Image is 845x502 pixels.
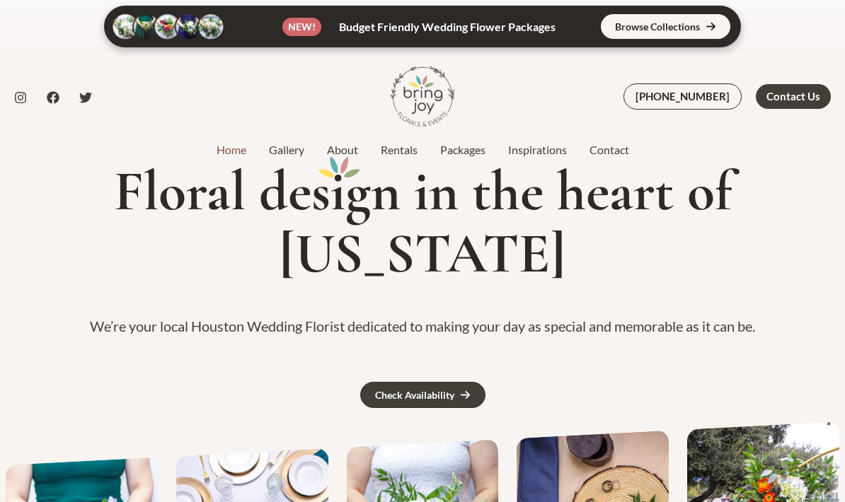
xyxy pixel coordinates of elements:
[330,160,345,223] mark: i
[205,139,640,160] nav: Site Navigation
[623,83,742,110] a: [PHONE_NUMBER]
[497,141,578,158] a: Inspirations
[17,313,828,339] p: We’re your local Houston Wedding Florist dedicated to making your day as special and memorable as...
[391,64,454,128] img: Bring Joy
[578,141,640,158] a: Contact
[369,141,429,158] a: Rentals
[17,160,828,285] h1: Floral des gn in the heart of [US_STATE]
[205,141,258,158] a: Home
[375,390,454,400] div: Check Availability
[316,141,369,158] a: About
[360,382,485,408] a: Check Availability
[79,91,92,104] a: Twitter
[756,84,831,109] a: Contact Us
[47,91,59,104] a: Facebook
[14,91,27,104] a: Instagram
[429,141,497,158] a: Packages
[258,141,316,158] a: Gallery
